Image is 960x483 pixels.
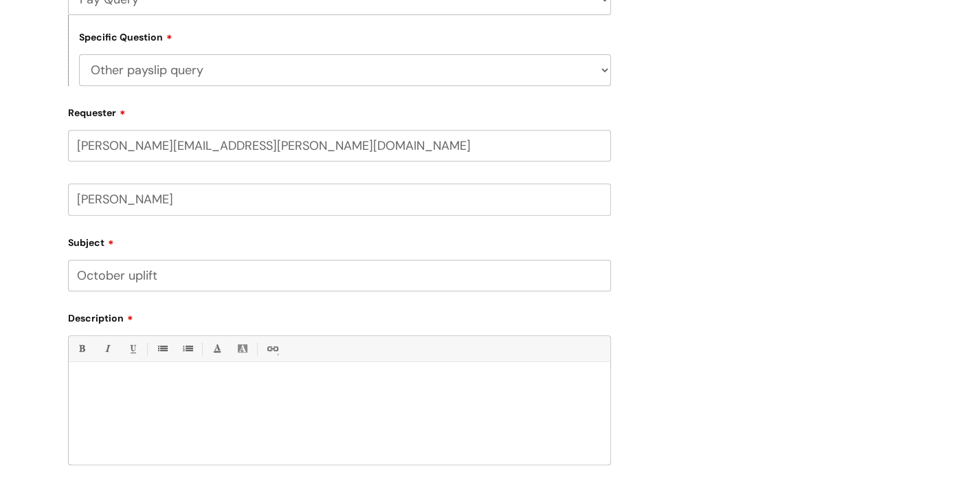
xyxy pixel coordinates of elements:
[68,130,611,161] input: Email
[98,340,115,357] a: Italic (Ctrl-I)
[73,340,90,357] a: Bold (Ctrl-B)
[68,102,611,119] label: Requester
[68,232,611,249] label: Subject
[68,183,611,215] input: Your Name
[179,340,196,357] a: 1. Ordered List (Ctrl-Shift-8)
[208,340,225,357] a: Font Color
[234,340,251,357] a: Back Color
[153,340,170,357] a: • Unordered List (Ctrl-Shift-7)
[263,340,280,357] a: Link
[124,340,141,357] a: Underline(Ctrl-U)
[79,30,172,43] label: Specific Question
[68,308,611,324] label: Description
